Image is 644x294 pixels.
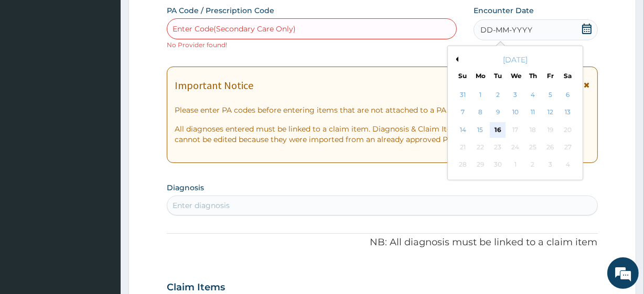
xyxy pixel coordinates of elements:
div: Minimize live chat window [172,5,197,30]
div: Enter diagnosis [173,200,230,211]
div: Choose Friday, September 12th, 2025 [542,105,558,121]
div: Enter Code(Secondary Care Only) [173,24,296,34]
div: Choose Saturday, September 6th, 2025 [560,87,575,103]
img: d_794563401_company_1708531726252_794563401 [19,52,42,79]
small: No Provider found! [167,41,227,49]
div: Not available Friday, September 26th, 2025 [542,139,558,155]
div: Not available Tuesday, September 23rd, 2025 [490,139,506,155]
div: Not available Tuesday, September 30th, 2025 [490,157,506,173]
p: NB: All diagnosis must be linked to a claim item [167,236,597,249]
div: Choose Thursday, September 4th, 2025 [525,87,541,103]
div: [DATE] [452,55,578,65]
div: Tu [493,71,502,80]
div: Not available Thursday, September 18th, 2025 [525,122,541,138]
div: Not available Wednesday, September 24th, 2025 [507,139,523,155]
div: Mo [476,71,485,80]
div: Sa [563,71,572,80]
textarea: Type your message and hit 'Enter' [5,189,200,225]
div: Choose Monday, September 8th, 2025 [473,105,488,121]
p: All diagnoses entered must be linked to a claim item. Diagnosis & Claim Items that are visible bu... [175,124,589,145]
div: Choose Saturday, September 13th, 2025 [560,105,575,121]
div: Choose Monday, September 1st, 2025 [473,87,488,103]
div: Not available Sunday, September 21st, 2025 [455,139,470,155]
span: DD-MM-YYYY [480,25,532,35]
div: Not available Thursday, October 2nd, 2025 [525,157,541,173]
div: We [511,71,520,80]
div: Not available Saturday, October 4th, 2025 [560,157,575,173]
div: Not available Sunday, September 28th, 2025 [455,157,470,173]
h1: Important Notice [175,80,253,91]
div: Not available Friday, September 19th, 2025 [542,122,558,138]
h3: Claim Items [167,282,225,293]
div: Choose Tuesday, September 9th, 2025 [490,105,506,121]
div: Choose Sunday, September 14th, 2025 [455,122,470,138]
div: Choose Friday, September 5th, 2025 [542,87,558,103]
div: Choose Thursday, September 11th, 2025 [525,105,541,121]
div: Not available Monday, September 22nd, 2025 [473,139,488,155]
span: We're online! [61,83,145,189]
div: Not available Saturday, September 27th, 2025 [560,139,575,155]
div: Choose Tuesday, September 2nd, 2025 [490,87,506,103]
div: Choose Wednesday, September 10th, 2025 [507,105,523,121]
div: Choose Monday, September 15th, 2025 [473,122,488,138]
div: Not available Thursday, September 25th, 2025 [525,139,541,155]
label: Encounter Date [474,5,534,16]
p: Please enter PA codes before entering items that are not attached to a PA code [175,105,589,115]
div: Not available Wednesday, October 1st, 2025 [507,157,523,173]
div: Choose Sunday, August 31st, 2025 [455,87,470,103]
label: PA Code / Prescription Code [167,5,274,16]
button: Previous Month [453,57,458,62]
div: Fr [546,71,555,80]
div: Not available Monday, September 29th, 2025 [473,157,488,173]
div: Su [458,71,467,80]
div: Th [528,71,537,80]
div: Chat with us now [55,59,176,72]
div: Not available Friday, October 3rd, 2025 [542,157,558,173]
div: Choose Wednesday, September 3rd, 2025 [507,87,523,103]
label: Diagnosis [167,182,204,193]
div: month 2025-09 [454,86,576,174]
div: Not available Wednesday, September 17th, 2025 [507,122,523,138]
div: Not available Saturday, September 20th, 2025 [560,122,575,138]
div: Choose Sunday, September 7th, 2025 [455,105,470,121]
div: Choose Tuesday, September 16th, 2025 [490,122,506,138]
